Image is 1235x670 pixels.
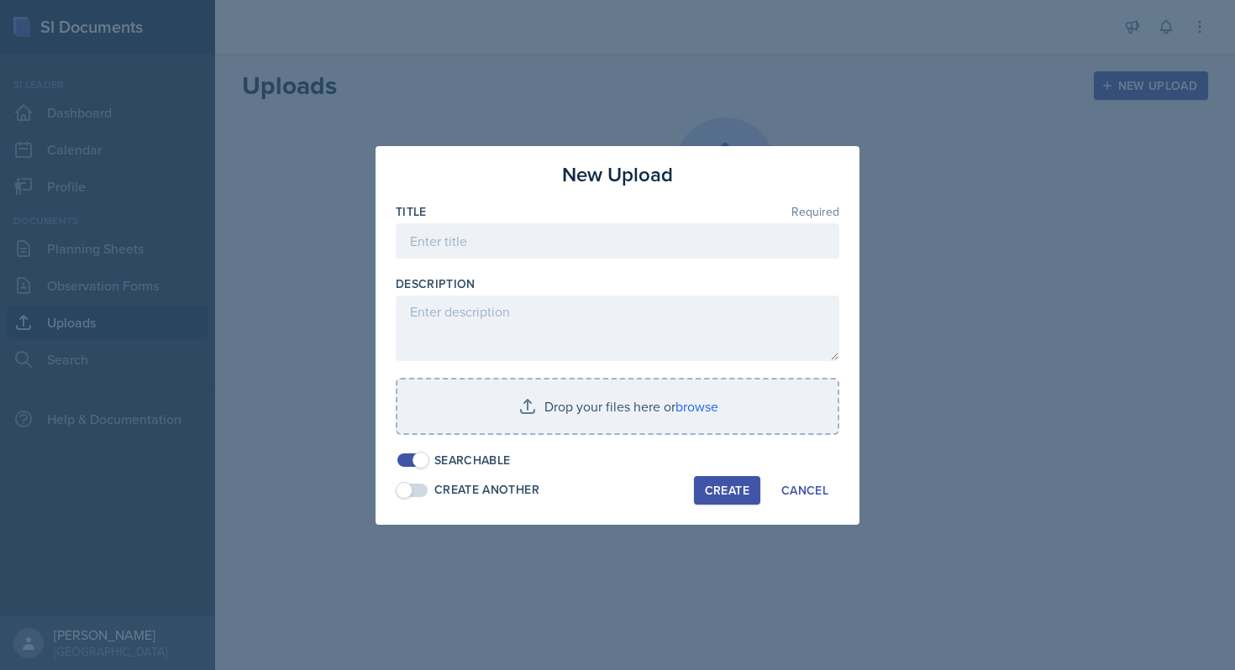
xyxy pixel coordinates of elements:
[434,481,539,499] div: Create Another
[396,275,476,292] label: Description
[694,476,760,505] button: Create
[791,206,839,217] span: Required
[396,223,839,259] input: Enter title
[781,484,828,497] div: Cancel
[396,203,427,220] label: Title
[705,484,749,497] div: Create
[562,160,673,190] h3: New Upload
[770,476,839,505] button: Cancel
[434,452,511,469] div: Searchable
